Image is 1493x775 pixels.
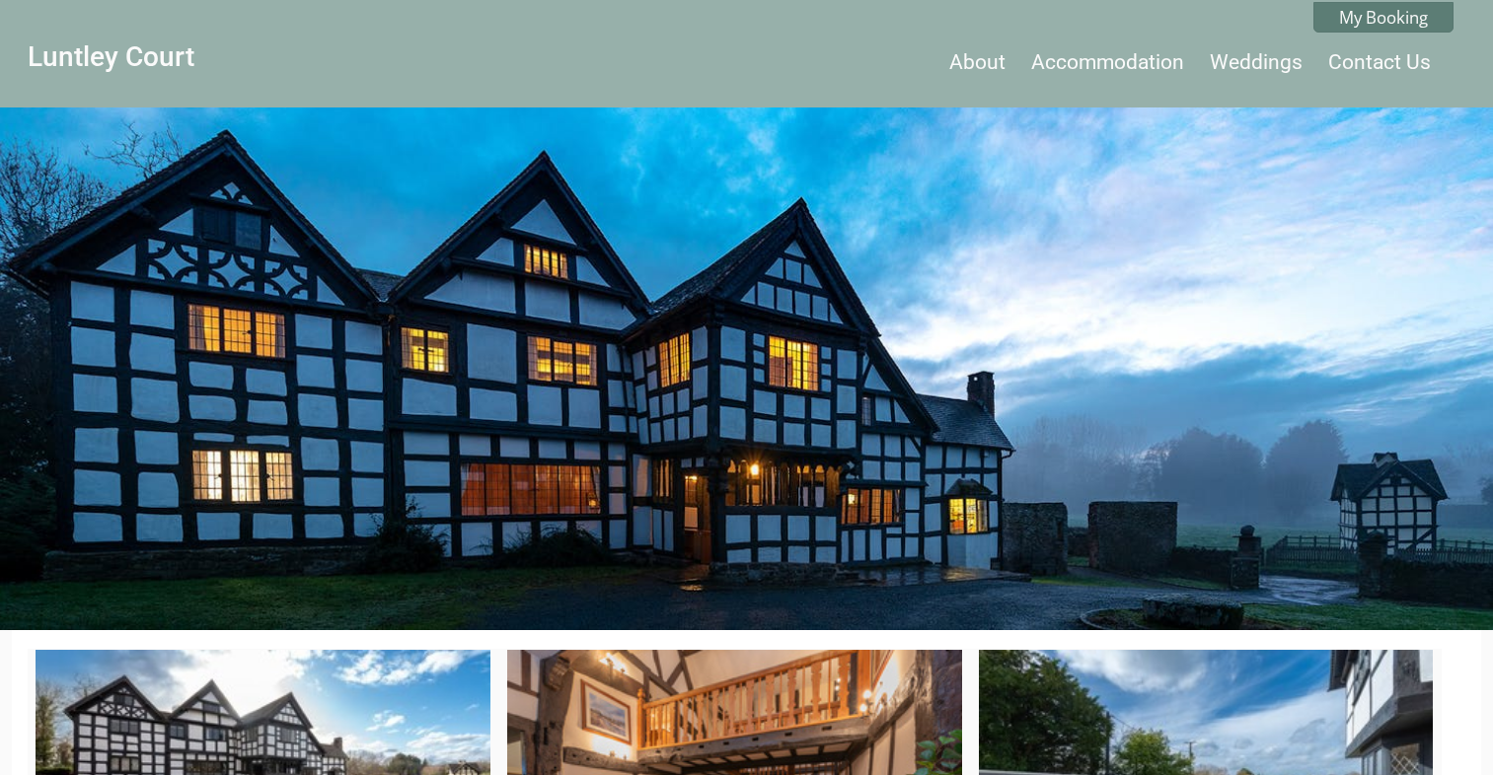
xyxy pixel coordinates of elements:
a: My Booking [1313,2,1454,33]
a: Contact Us [1328,50,1431,74]
a: About [949,50,1006,74]
a: Luntley Court [28,40,274,73]
a: Weddings [1210,50,1303,74]
a: Accommodation [1031,50,1184,74]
